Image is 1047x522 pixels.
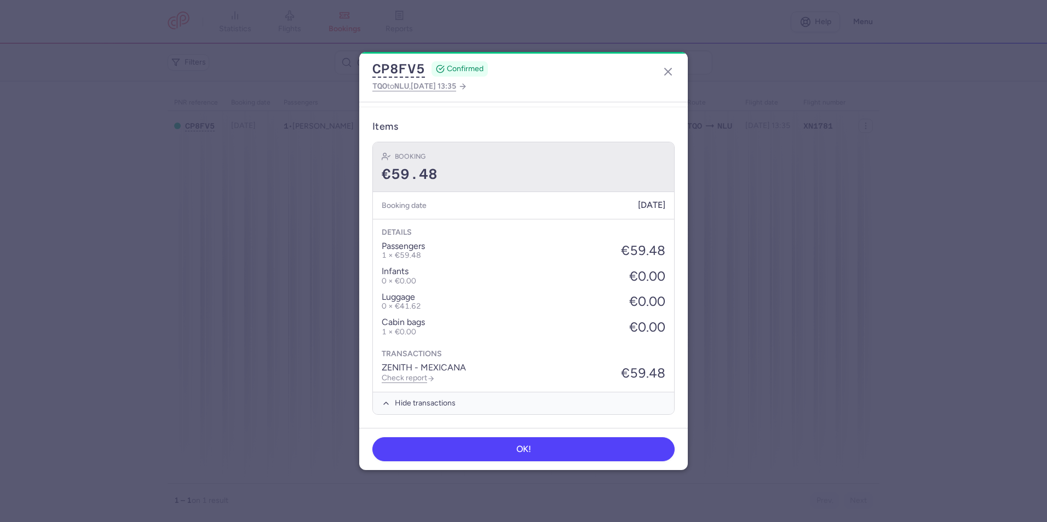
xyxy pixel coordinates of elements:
span: [DATE] 13:35 [411,82,456,91]
h4: Details [382,228,665,237]
span: TQO [372,82,387,90]
a: Check report [382,373,435,382]
li: 0 × €41.62 [382,302,421,311]
p: passengers [382,241,425,251]
p: €59.48 [621,366,665,381]
span: CONFIRMED [447,63,484,74]
a: TQOtoNLU,[DATE] 13:35 [372,79,467,93]
button: CP8FV5 [372,61,425,77]
span: OK! [516,444,531,454]
p: ZENITH - MEXICANA [382,363,466,373]
h4: Booking [395,151,425,162]
div: Booking€59.48 [373,142,674,192]
div: €0.00 [629,269,665,284]
h3: Items [372,120,398,133]
span: NLU [394,82,409,90]
li: 1 × €0.00 [382,328,425,337]
button: Hide transactions [373,392,674,414]
p: 0 × €0.00 [382,277,416,286]
button: OK! [372,437,675,461]
h4: Transactions [382,350,665,358]
div: €0.00 [629,294,665,309]
p: infants [382,266,416,276]
h5: Booking date [382,199,427,212]
div: €59.48 [621,243,665,258]
span: [DATE] [638,200,665,210]
p: cabin bags [382,317,425,327]
p: 1 × €59.48 [382,251,425,260]
div: €0.00 [629,320,665,335]
p: luggage [382,292,421,302]
span: to , [372,79,456,93]
span: €59.48 [382,166,438,183]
